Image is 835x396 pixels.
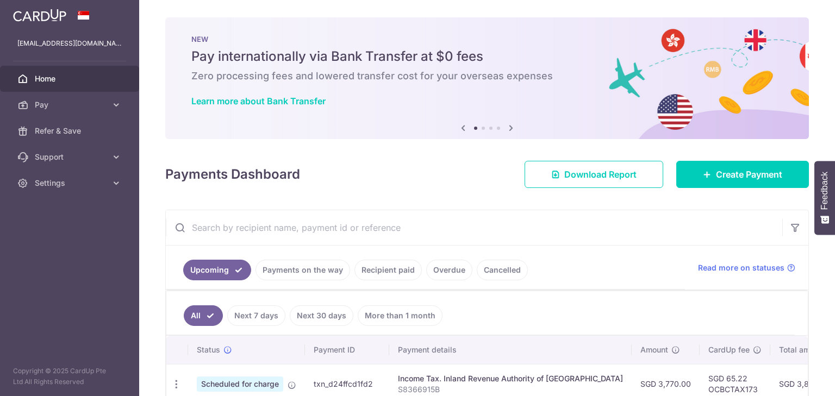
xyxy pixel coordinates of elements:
[191,35,783,43] p: NEW
[398,373,623,384] div: Income Tax. Inland Revenue Authority of [GEOGRAPHIC_DATA]
[35,73,107,84] span: Home
[358,305,443,326] a: More than 1 month
[820,172,830,210] span: Feedback
[398,384,623,395] p: S8366915B
[698,262,784,273] span: Read more on statuses
[426,260,472,280] a: Overdue
[765,363,824,391] iframe: Opens a widget where you can find more information
[13,9,66,22] img: CardUp
[814,161,835,235] button: Feedback - Show survey
[305,336,389,364] th: Payment ID
[183,260,251,280] a: Upcoming
[17,38,122,49] p: [EMAIL_ADDRESS][DOMAIN_NAME]
[35,178,107,188] span: Settings
[165,17,809,139] img: Bank transfer banner
[165,165,300,184] h4: Payments Dashboard
[35,99,107,110] span: Pay
[354,260,422,280] a: Recipient paid
[191,70,783,83] h6: Zero processing fees and lowered transfer cost for your overseas expenses
[35,152,107,162] span: Support
[640,344,668,355] span: Amount
[779,344,815,355] span: Total amt.
[184,305,223,326] a: All
[227,305,285,326] a: Next 7 days
[166,210,782,245] input: Search by recipient name, payment id or reference
[698,262,795,273] a: Read more on statuses
[290,305,353,326] a: Next 30 days
[716,168,782,181] span: Create Payment
[477,260,528,280] a: Cancelled
[197,344,220,355] span: Status
[564,168,637,181] span: Download Report
[191,48,783,65] h5: Pay internationally via Bank Transfer at $0 fees
[256,260,350,280] a: Payments on the way
[708,344,750,355] span: CardUp fee
[525,161,663,188] a: Download Report
[197,376,283,392] span: Scheduled for charge
[389,336,632,364] th: Payment details
[35,125,107,136] span: Refer & Save
[191,96,326,106] a: Learn more about Bank Transfer
[676,161,809,188] a: Create Payment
